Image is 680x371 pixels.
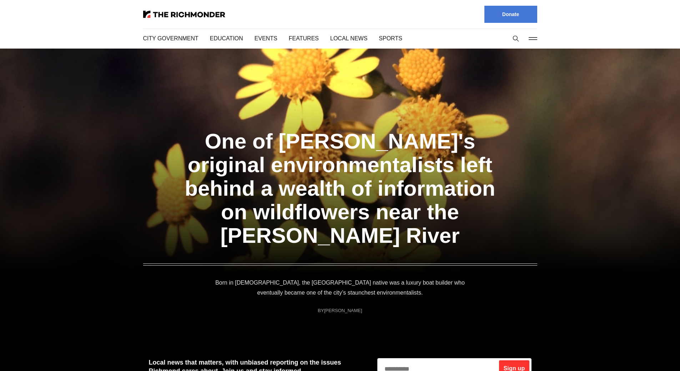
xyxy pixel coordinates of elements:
p: Born in [DEMOGRAPHIC_DATA], the [GEOGRAPHIC_DATA] native was a luxury boat builder who eventually... [213,278,467,298]
a: Local News [324,34,360,42]
a: City Government [143,34,197,42]
a: Sports [371,34,393,42]
a: Events [253,34,274,42]
a: Education [208,34,241,42]
a: Features [285,34,313,42]
a: Donate [484,6,537,23]
button: Search this site [510,33,521,44]
img: The Richmonder [143,11,225,18]
a: [PERSON_NAME] [323,307,362,314]
iframe: portal-trigger [620,336,680,371]
a: One of [PERSON_NAME]'s original environmentalists left behind a wealth of information on wildflow... [191,103,489,251]
div: By [318,308,362,313]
